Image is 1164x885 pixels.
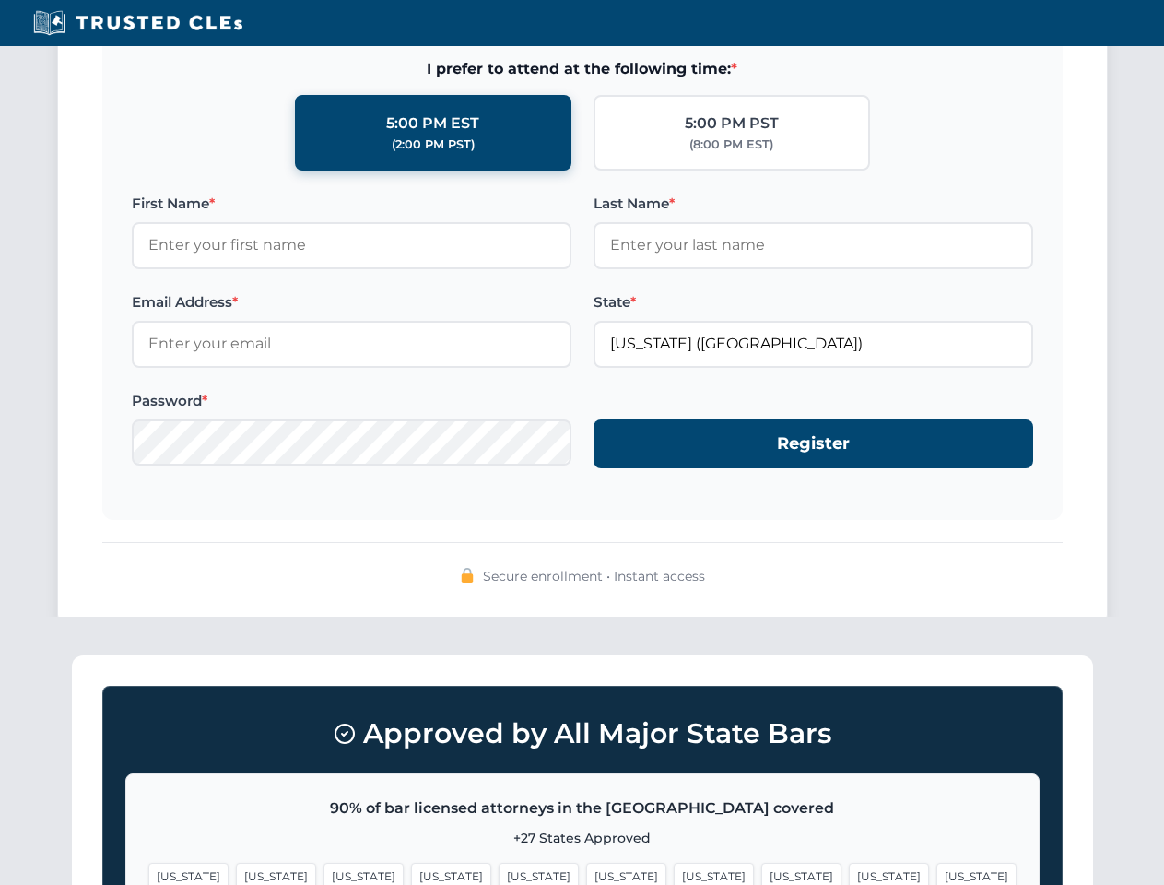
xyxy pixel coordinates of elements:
[386,112,479,136] div: 5:00 PM EST
[132,321,571,367] input: Enter your email
[132,291,571,313] label: Email Address
[483,566,705,586] span: Secure enrollment • Instant access
[132,57,1033,81] span: I prefer to attend at the following time:
[392,136,475,154] div: (2:00 PM PST)
[28,9,248,37] img: Trusted CLEs
[132,222,571,268] input: Enter your first name
[594,419,1033,468] button: Register
[148,796,1017,820] p: 90% of bar licensed attorneys in the [GEOGRAPHIC_DATA] covered
[132,390,571,412] label: Password
[685,112,779,136] div: 5:00 PM PST
[460,568,475,583] img: 🔒
[689,136,773,154] div: (8:00 PM EST)
[125,709,1040,759] h3: Approved by All Major State Bars
[148,828,1017,848] p: +27 States Approved
[594,321,1033,367] input: Florida (FL)
[594,222,1033,268] input: Enter your last name
[594,193,1033,215] label: Last Name
[132,193,571,215] label: First Name
[594,291,1033,313] label: State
